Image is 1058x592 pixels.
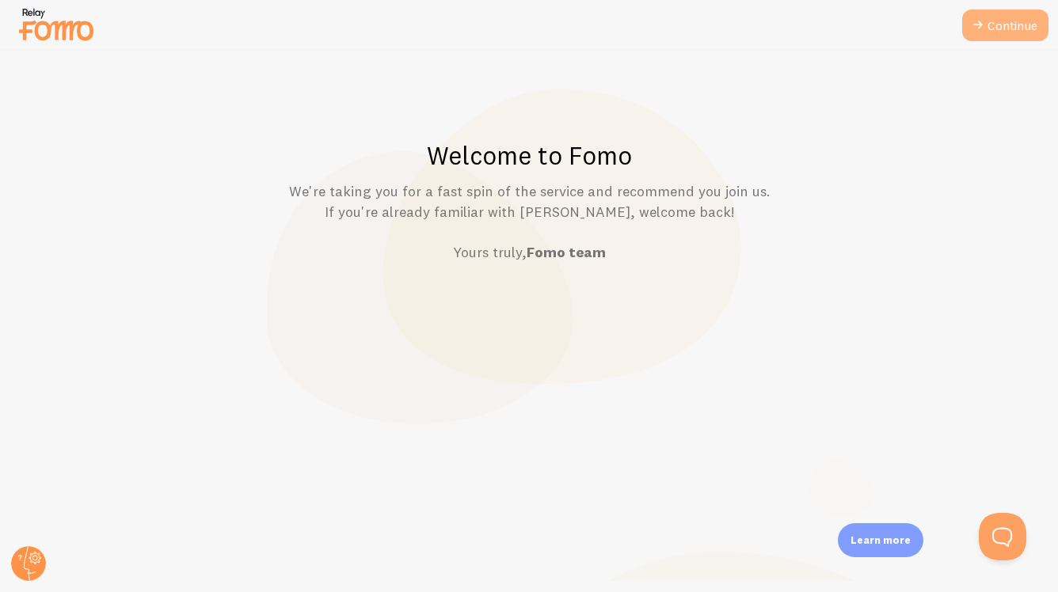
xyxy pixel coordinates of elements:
div: Learn more [838,523,923,557]
img: fomo-relay-logo-orange.svg [17,4,96,44]
strong: Fomo team [527,243,606,261]
img: capterra_tracker.gif [39,313,40,313]
h1: Welcome to Fomo [39,139,1020,172]
p: We're taking you for a fast spin of the service and recommend you join us. If you're already fami... [39,181,1020,263]
iframe: Help Scout Beacon - Open [979,513,1026,560]
p: Learn more [851,533,911,548]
